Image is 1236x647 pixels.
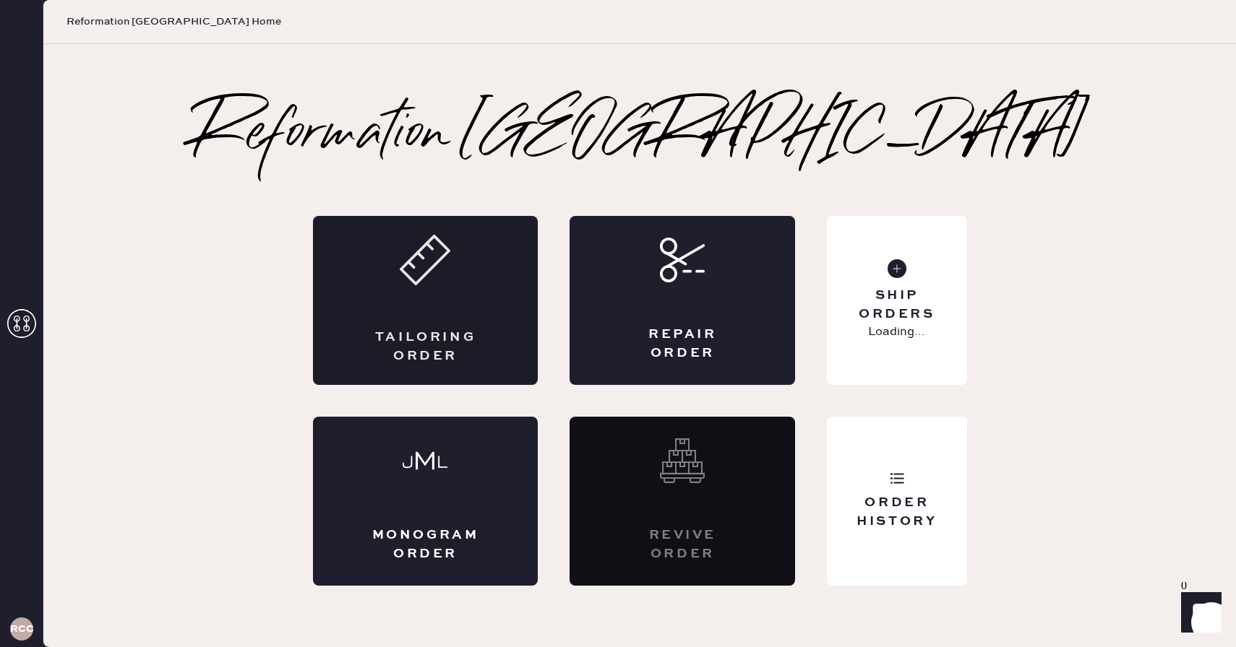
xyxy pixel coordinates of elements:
div: Interested? Contact us at care@hemster.co [570,417,795,586]
h2: Reformation [GEOGRAPHIC_DATA] [193,106,1087,164]
p: Loading... [868,323,925,341]
div: Repair Order [627,326,737,362]
span: Reformation [GEOGRAPHIC_DATA] Home [66,14,281,29]
iframe: Front Chat [1167,582,1229,644]
div: Order History [838,494,955,530]
div: Revive order [627,526,737,563]
h3: RCCA [10,624,33,634]
div: Tailoring Order [371,329,481,365]
div: Monogram Order [371,526,481,563]
div: Ship Orders [838,287,955,323]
